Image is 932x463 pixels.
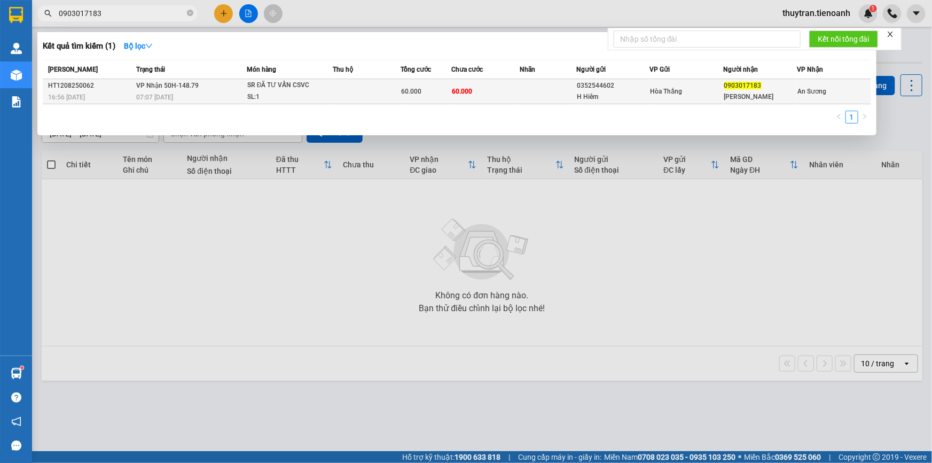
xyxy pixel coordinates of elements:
span: Người gửi [576,66,606,73]
div: H Hiêm [577,91,649,103]
span: Hòa Thắng [651,88,683,95]
sup: 1 [20,366,24,369]
button: left [833,111,845,124]
span: search [44,10,52,17]
span: message [11,441,21,451]
span: Trạng thái [136,66,165,73]
span: Thu hộ [333,66,353,73]
div: HT1208250062 [48,80,133,91]
li: Previous Page [833,111,845,124]
img: warehouse-icon [11,70,22,81]
img: warehouse-icon [11,368,22,379]
h3: Kết quả tìm kiếm ( 1 ) [43,41,115,52]
div: 0352544602 [577,80,649,91]
a: 1 [846,111,858,123]
span: VP Nhận 50H-148.79 [136,82,199,89]
div: [PERSON_NAME] [724,91,797,103]
input: Nhập số tổng đài [614,30,801,48]
img: warehouse-icon [11,43,22,54]
strong: Bộ lọc [124,42,153,50]
span: An Sương [798,88,827,95]
span: Nhãn [520,66,535,73]
span: [PERSON_NAME] [48,66,98,73]
span: Người nhận [724,66,758,73]
li: 1 [845,111,858,124]
span: notification [11,416,21,427]
span: close [887,30,894,38]
span: 16:56 [DATE] [48,94,85,101]
span: Món hàng [247,66,276,73]
span: VP Gửi [650,66,670,73]
img: logo-vxr [9,7,23,23]
span: left [836,113,842,120]
span: Kết nối tổng đài [818,33,870,45]
span: right [861,113,868,120]
span: 60.000 [401,88,421,95]
div: SL: 1 [247,91,327,103]
span: VP Nhận [797,66,824,73]
span: close-circle [187,10,193,16]
span: 07:07 [DATE] [136,94,173,101]
span: 0903017183 [724,82,762,89]
span: Chưa cước [452,66,483,73]
div: SR ĐÃ TƯ VẤN CSVC [247,80,327,91]
span: 60.000 [452,88,473,95]
img: solution-icon [11,96,22,107]
button: Kết nối tổng đài [809,30,878,48]
input: Tìm tên, số ĐT hoặc mã đơn [59,7,185,19]
span: question-circle [11,392,21,403]
span: Tổng cước [401,66,431,73]
span: down [145,42,153,50]
span: close-circle [187,9,193,19]
button: Bộ lọcdown [115,37,161,55]
li: Next Page [858,111,871,124]
button: right [858,111,871,124]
